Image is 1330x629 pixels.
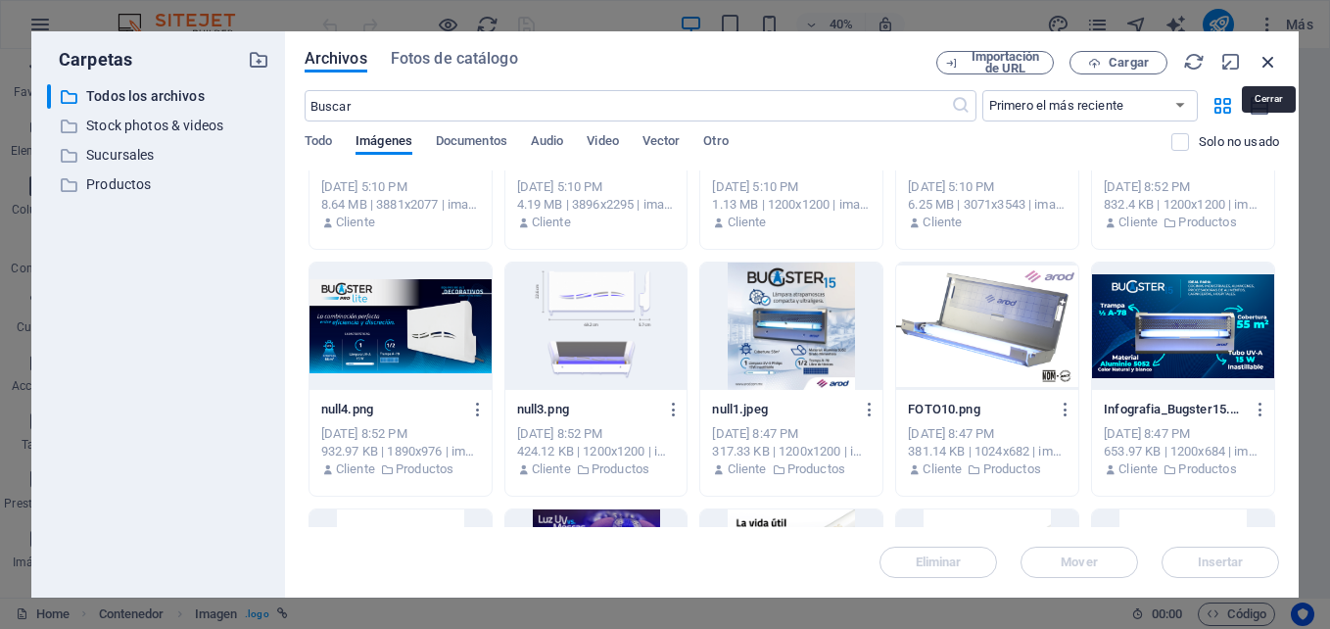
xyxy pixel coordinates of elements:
p: Cliente [923,214,962,231]
p: Productos [86,173,233,196]
div: 6.25 MB | 3071x3543 | image/png [908,196,1067,214]
p: Cliente [336,214,375,231]
p: Cliente [923,460,962,478]
div: [DATE] 5:10 PM [321,178,480,196]
div: Por: Cliente | Carpeta: Productos [908,460,1067,478]
p: Cliente [336,460,375,478]
p: Todos los archivos [86,85,233,108]
i: Minimizar [1220,51,1242,73]
input: Buscar [305,90,951,121]
span: 9999202407 [21,549,119,567]
div: [DATE] 8:52 PM [517,425,676,443]
div: 4.19 MB | 3896x2295 | image/png [517,196,676,214]
div: [DATE] 8:47 PM [908,425,1067,443]
button: Cargar [1069,51,1167,74]
p: Cliente [728,214,767,231]
div: 317.33 KB | 1200x1200 | image/jpeg [712,443,871,460]
div: [DATE] 5:10 PM [908,178,1067,196]
p: Cliente [532,214,571,231]
div: Por: Cliente | Carpeta: Productos [1104,214,1262,231]
p: Cliente [728,460,767,478]
span: Video [587,129,618,157]
span: Vector [642,129,681,157]
p: Productos [787,460,845,478]
div: 653.97 KB | 1200x684 | image/png [1104,443,1262,460]
p: null1.jpeg [712,401,852,418]
p: Productos [396,460,453,478]
span: Calle 46 #353 x 23 y 25 Ampliación Revolución Cordemex [21,368,284,411]
p: Productos [592,460,649,478]
div: [DATE] 8:47 PM [712,425,871,443]
p: Solo muestra los archivos que no están usándose en el sitio web. Los archivos añadidos durante es... [1199,133,1279,151]
div: Sucursales [47,143,269,168]
div: 381.14 KB | 1024x682 | image/png [908,443,1067,460]
span: Otro [703,129,728,157]
div: Por: Cliente | Carpeta: Productos [712,460,871,478]
div: Por: Cliente | Carpeta: Productos [1104,460,1262,478]
p: Carpetas [47,47,132,73]
span: Imágenes [356,129,412,157]
span: Audio [531,129,563,157]
div: [DATE] 8:52 PM [1104,178,1262,196]
span: Archivos [305,47,367,71]
p: Cliente [532,460,571,478]
div: 1.13 MB | 1200x1200 | image/png [712,196,871,214]
p: null3.png [517,401,657,418]
div: 932.97 KB | 1890x976 | image/png [321,443,480,460]
p: Cliente [1118,214,1158,231]
div: [DATE] 8:47 PM [1104,425,1262,443]
div: [DATE] 5:10 PM [517,178,676,196]
i: Crear carpeta [248,49,269,71]
div: Por: Cliente | Carpeta: Productos [321,460,480,478]
span: Documentos [436,129,507,157]
p: Productos [1178,460,1236,478]
div: Por: Cliente | Carpeta: Productos [517,460,676,478]
span: Importación de URL [966,51,1045,74]
p: Productos [1178,214,1236,231]
div: Productos [47,172,269,197]
i: Volver a cargar [1183,51,1205,73]
div: 8.64 MB | 3881x2077 | image/png [321,196,480,214]
div: [DATE] 5:10 PM [712,178,871,196]
div: [DATE] 8:52 PM [321,425,480,443]
span: Cargar [1109,57,1149,69]
p: FOTO10.png [908,401,1048,418]
p: Sucursales [86,144,233,167]
p: Infografia_Bugster15.png [1104,401,1244,418]
p: null4.png [321,401,461,418]
div: ​ [47,84,51,109]
div: Stock photos & videos [47,114,269,138]
p: Stock photos & videos [86,115,233,137]
button: Importación de URL [936,51,1054,74]
span: [GEOGRAPHIC_DATA], [GEOGRAPHIC_DATA] [21,415,191,458]
p: Cliente [1118,460,1158,478]
div: 832.4 KB | 1200x1200 | image/png [1104,196,1262,214]
div: 424.12 KB | 1200x1200 | image/png [517,443,676,460]
span: Fotos de catálogo [391,47,518,71]
p: Productos [983,460,1041,478]
span: Todo [305,129,332,157]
